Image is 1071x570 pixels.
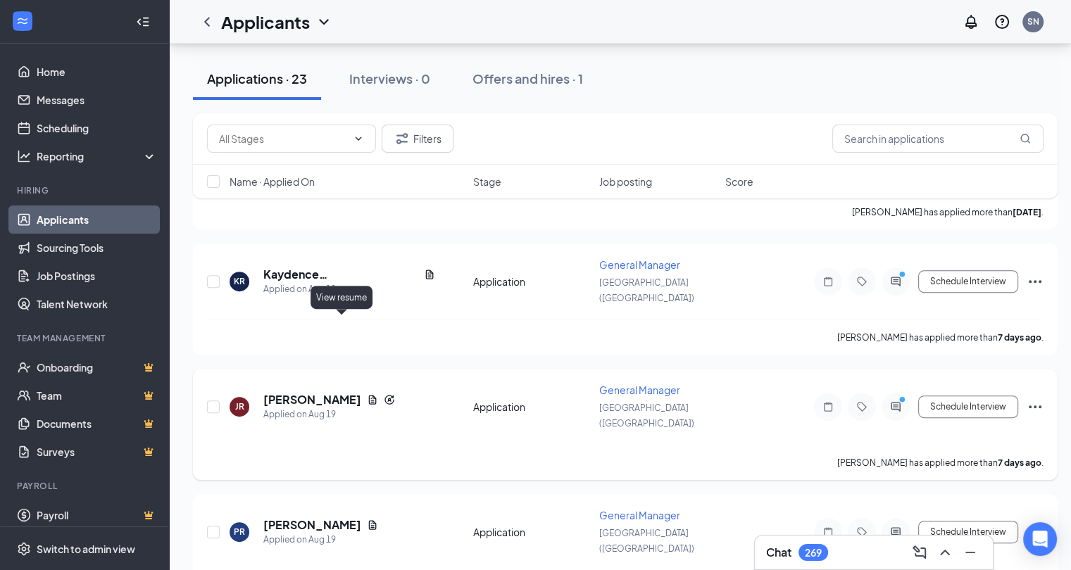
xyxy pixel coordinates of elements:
span: Stage [473,175,501,189]
h5: Kaydence [PERSON_NAME] [263,267,418,282]
div: SN [1027,15,1039,27]
button: Minimize [959,541,982,564]
b: 7 days ago [998,332,1041,343]
a: Applicants [37,205,157,234]
div: Applied on Aug 19 [263,533,378,547]
svg: PrimaryDot [896,395,913,407]
span: [GEOGRAPHIC_DATA] ([GEOGRAPHIC_DATA]) [599,528,694,554]
svg: Analysis [17,149,31,163]
svg: Note [820,401,837,412]
span: Job posting [599,175,652,189]
div: Open Intercom Messenger [1023,522,1057,556]
svg: MagnifyingGlass [1020,133,1031,144]
h3: Chat [766,545,791,560]
svg: Note [820,526,837,538]
div: 269 [805,547,822,559]
svg: Collapse [136,15,150,29]
svg: Document [424,269,435,280]
div: Switch to admin view [37,542,135,556]
svg: Tag [853,526,870,538]
input: All Stages [219,131,347,146]
svg: ChevronDown [315,13,332,30]
svg: ComposeMessage [911,544,928,561]
svg: Tag [853,401,870,412]
div: View resume [311,286,372,309]
div: Application [473,525,591,539]
svg: PrimaryDot [896,270,913,281]
span: General Manager [599,509,680,521]
div: Payroll [17,480,154,492]
b: 7 days ago [998,457,1041,468]
svg: Notifications [963,13,979,30]
svg: Document [367,519,378,531]
button: ChevronUp [934,541,956,564]
button: Filter Filters [382,125,453,153]
span: [GEOGRAPHIC_DATA] ([GEOGRAPHIC_DATA]) [599,277,694,303]
h5: [PERSON_NAME] [263,392,361,407]
a: TeamCrown [37,381,157,410]
div: PR [234,526,245,538]
a: DocumentsCrown [37,410,157,438]
svg: ChevronUp [937,544,953,561]
a: Home [37,58,157,86]
svg: ChevronLeft [199,13,215,30]
div: Hiring [17,184,154,196]
a: Job Postings [37,262,157,290]
svg: Document [367,394,378,405]
b: [DATE] [1013,207,1041,217]
svg: ChevronDown [353,133,364,144]
div: Interviews · 0 [349,70,430,87]
div: Application [473,274,591,289]
span: General Manager [599,258,680,271]
svg: ActiveChat [887,526,904,538]
p: [PERSON_NAME] has applied more than . [837,331,1044,343]
h1: Applicants [221,10,310,34]
div: JR [235,400,244,412]
button: Schedule Interview [918,395,1018,418]
a: Messages [37,86,157,114]
div: KR [234,275,245,287]
h5: [PERSON_NAME] [263,517,361,533]
div: Applications · 23 [207,70,307,87]
input: Search in applications [832,125,1044,153]
a: Sourcing Tools [37,234,157,262]
svg: Ellipses [1027,273,1044,290]
a: PayrollCrown [37,501,157,529]
div: Applied on Aug 19 [263,407,395,422]
div: Reporting [37,149,158,163]
svg: Tag [853,276,870,287]
a: OnboardingCrown [37,353,157,381]
button: Schedule Interview [918,521,1018,543]
div: Team Management [17,332,154,344]
a: Scheduling [37,114,157,142]
svg: QuestionInfo [994,13,1010,30]
a: Talent Network [37,290,157,318]
button: Schedule Interview [918,270,1018,293]
svg: ActiveChat [887,276,904,287]
p: [PERSON_NAME] has applied more than . [837,457,1044,469]
button: ComposeMessage [908,541,931,564]
div: Applied on Aug 19 [263,282,435,296]
svg: Ellipses [1027,398,1044,415]
svg: Note [820,276,837,287]
span: Name · Applied On [230,175,315,189]
span: [GEOGRAPHIC_DATA] ([GEOGRAPHIC_DATA]) [599,403,694,429]
svg: Settings [17,542,31,556]
svg: Reapply [384,394,395,405]
svg: Minimize [962,544,979,561]
span: General Manager [599,384,680,396]
svg: ActiveChat [887,401,904,412]
svg: WorkstreamLogo [15,14,30,28]
div: Offers and hires · 1 [472,70,583,87]
span: Score [725,175,753,189]
svg: Filter [394,130,411,147]
div: Application [473,400,591,414]
a: SurveysCrown [37,438,157,466]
